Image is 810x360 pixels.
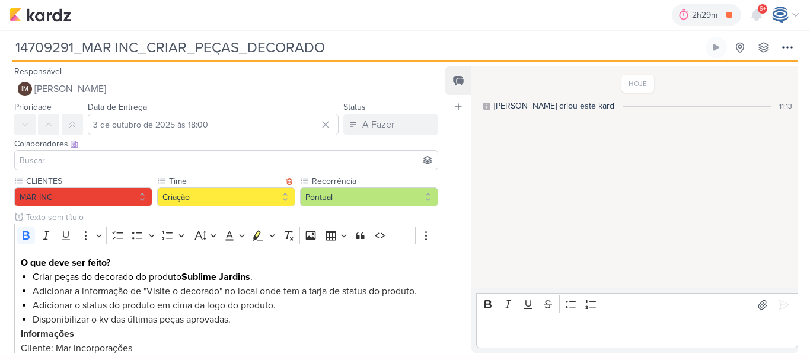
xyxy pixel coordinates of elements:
[476,293,798,316] div: Editor toolbar
[14,224,438,247] div: Editor toolbar
[34,82,106,96] span: [PERSON_NAME]
[21,86,28,93] p: IM
[14,66,62,77] label: Responsável
[692,9,721,21] div: 2h29m
[21,257,110,269] strong: O que deve ser feito?
[33,285,417,297] span: Adicionar a informação de "Visite o decorado" no local onde tem a tarja de status do produto.
[18,82,32,96] div: Isabella Machado Guimarães
[25,175,152,187] label: CLIENTES
[157,187,295,206] button: Criação
[33,300,276,311] span: Adicionar o status do produto em cima da logo do produto.
[168,175,282,187] label: Time
[9,8,71,22] img: kardz.app
[779,101,792,111] div: 11:13
[476,316,798,348] div: Editor editing area: main
[14,138,438,150] div: Colaboradores
[494,100,614,112] div: [PERSON_NAME] criou este kard
[343,102,366,112] label: Status
[181,271,250,283] strong: Sublime Jardins
[14,102,52,112] label: Prioridade
[33,314,231,326] span: Disponibilizar o kv das últimas peças aprovadas.
[362,117,394,132] div: A Fazer
[712,43,721,52] div: Ligar relógio
[17,153,435,167] input: Buscar
[21,328,74,340] strong: Informações
[343,114,438,135] button: A Fazer
[14,78,438,100] button: IM [PERSON_NAME]
[24,211,438,224] input: Texto sem título
[88,114,339,135] input: Select a date
[88,102,147,112] label: Data de Entrega
[311,175,438,187] label: Recorrência
[772,7,789,23] img: Caroline Traven De Andrade
[14,187,152,206] button: MAR INC
[33,270,432,284] li: Criar peças do decorado do produto .
[760,4,766,14] span: 9+
[21,342,132,354] span: Cliente: Mar Incorporações
[12,37,703,58] input: Kard Sem Título
[300,187,438,206] button: Pontual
